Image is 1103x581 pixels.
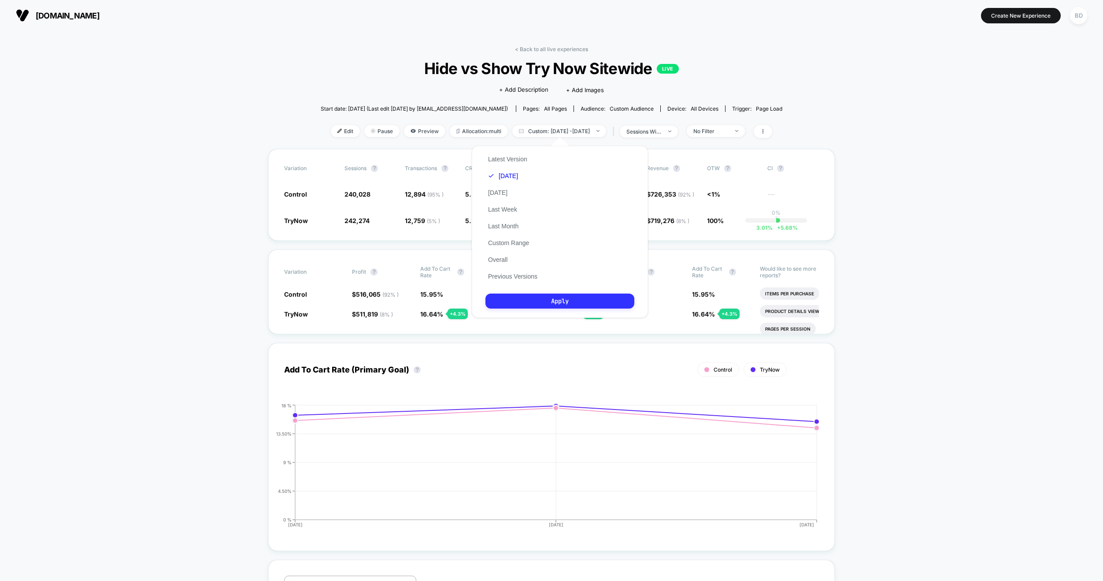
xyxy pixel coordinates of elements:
[693,128,729,134] div: No Filter
[523,105,567,112] div: Pages:
[1067,7,1090,25] button: BD
[441,165,448,172] button: ?
[485,205,520,213] button: Last Week
[283,517,292,522] tspan: 0 %
[344,165,366,171] span: Sessions
[405,165,437,171] span: Transactions
[566,86,604,93] span: + Add Images
[777,165,784,172] button: ?
[420,290,443,298] span: 15.95 %
[352,290,399,298] span: $
[660,105,725,112] span: Device:
[651,217,689,224] span: 719,276
[647,190,694,198] span: $
[692,265,725,279] span: Add To Cart Rate
[760,305,840,317] li: Product Details Views Rate
[515,46,588,52] a: < Back to all live experiences
[344,217,370,224] span: 242,274
[735,130,738,132] img: end
[371,165,378,172] button: ?
[356,290,399,298] span: 516,065
[485,272,540,280] button: Previous Versions
[352,268,366,275] span: Profit
[284,290,307,298] span: Control
[16,9,29,22] img: Visually logo
[276,431,292,436] tspan: 13.50%
[707,165,755,172] span: OTW
[647,217,689,224] span: $
[673,165,680,172] button: ?
[450,125,508,137] span: Allocation: multi
[775,216,777,223] p: |
[485,294,634,309] button: Apply
[777,224,781,231] span: +
[485,155,530,163] button: Latest Version
[382,291,399,298] span: ( 92 % )
[512,125,606,137] span: Custom: [DATE] - [DATE]
[457,268,464,276] button: ?
[756,224,773,231] span: 3.01 %
[405,217,440,224] span: 12,759
[1070,7,1087,24] div: BD
[691,105,718,112] span: all devices
[692,310,715,318] span: 16.64 %
[13,8,102,22] button: [DOMAIN_NAME]
[647,165,669,171] span: Revenue
[772,209,781,216] p: 0%
[714,366,732,373] span: Control
[356,310,393,318] span: 511,819
[596,130,600,132] img: end
[485,172,521,180] button: [DATE]
[485,222,521,230] button: Last Month
[284,217,308,224] span: TryNow
[278,488,292,493] tspan: 4.50%
[344,59,759,78] span: Hide vs Show Try Now Sitewide
[404,125,445,137] span: Preview
[284,190,307,198] span: Control
[288,522,303,527] tspan: [DATE]
[284,165,333,172] span: Variation
[364,125,400,137] span: Pause
[485,189,510,197] button: [DATE]
[427,218,440,224] span: ( 5 % )
[420,265,453,279] span: Add To Cart Rate
[485,239,532,247] button: Custom Range
[283,459,292,465] tspan: 9 %
[729,268,736,276] button: ?
[719,309,740,319] div: + 4.3 %
[281,402,292,408] tspan: 18 %
[692,290,715,298] span: 15.95 %
[284,310,308,318] span: TryNow
[724,165,731,172] button: ?
[352,310,393,318] span: $
[678,191,694,198] span: ( 92 % )
[485,256,510,264] button: Overall
[707,190,720,198] span: <1%
[284,265,333,279] span: Variation
[448,309,468,319] div: + 4.3 %
[756,105,782,112] span: Page Load
[760,287,819,300] li: Items Per Purchase
[405,190,444,198] span: 12,894
[371,129,375,133] img: end
[544,105,567,112] span: all pages
[760,265,819,279] p: Would like to see more reports?
[36,11,100,20] span: [DOMAIN_NAME]
[549,522,563,527] tspan: [DATE]
[344,190,370,198] span: 240,028
[760,366,780,373] span: TryNow
[275,403,810,535] div: ADD_TO_CART_RATE
[707,217,724,224] span: 100%
[651,190,694,198] span: 726,353
[760,323,816,335] li: Pages Per Session
[767,165,816,172] span: CI
[773,224,798,231] span: 5.68 %
[519,129,524,133] img: calendar
[676,218,689,224] span: ( 8 % )
[420,310,443,318] span: 16.64 %
[610,105,654,112] span: Custom Audience
[370,268,378,276] button: ?
[611,125,620,138] span: |
[581,105,654,112] div: Audience:
[981,8,1061,23] button: Create New Experience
